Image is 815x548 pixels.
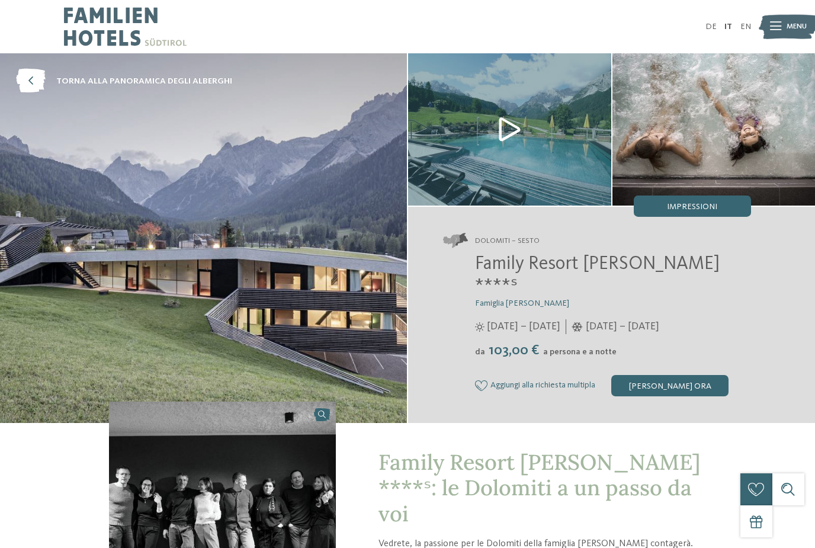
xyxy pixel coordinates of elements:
span: Family Resort [PERSON_NAME] ****ˢ: le Dolomiti a un passo da voi [378,448,700,527]
span: Dolomiti – Sesto [475,236,540,246]
span: da [475,348,485,356]
span: torna alla panoramica degli alberghi [56,75,232,87]
a: EN [740,23,751,31]
div: [PERSON_NAME] ora [611,375,729,396]
span: Impressioni [667,203,717,211]
i: Orari d'apertura inverno [572,322,583,332]
span: Aggiungi alla richiesta multipla [490,381,595,390]
a: torna alla panoramica degli alberghi [16,69,232,94]
i: Orari d'apertura estate [475,322,484,332]
img: Il nostro family hotel a Sesto, il vostro rifugio sulle Dolomiti. [408,53,611,206]
span: [DATE] – [DATE] [586,319,659,334]
span: a persona e a notte [543,348,617,356]
span: 103,00 € [486,344,542,358]
span: Menu [787,21,807,32]
span: [DATE] – [DATE] [487,319,560,334]
a: DE [705,23,717,31]
span: Family Resort [PERSON_NAME] ****ˢ [475,255,720,296]
a: IT [724,23,732,31]
span: Famiglia [PERSON_NAME] [475,299,569,307]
